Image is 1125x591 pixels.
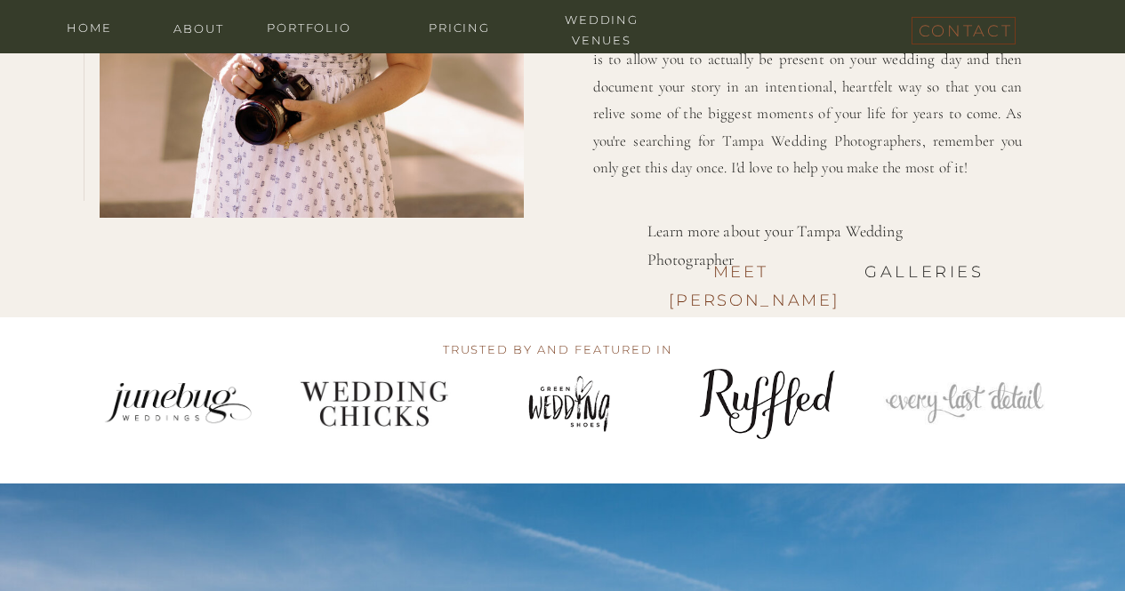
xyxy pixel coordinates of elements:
[647,217,993,236] p: Learn more about your Tampa Wedding Photographer
[54,18,125,35] a: home
[549,10,655,27] a: wedding venues
[164,19,235,36] a: about
[853,258,997,280] a: Galleries
[406,18,513,35] a: Pricing
[919,17,1008,37] a: contact
[256,18,363,35] a: portfolio
[386,339,731,362] h3: trusted by and featured in
[669,258,813,280] a: Meet [PERSON_NAME]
